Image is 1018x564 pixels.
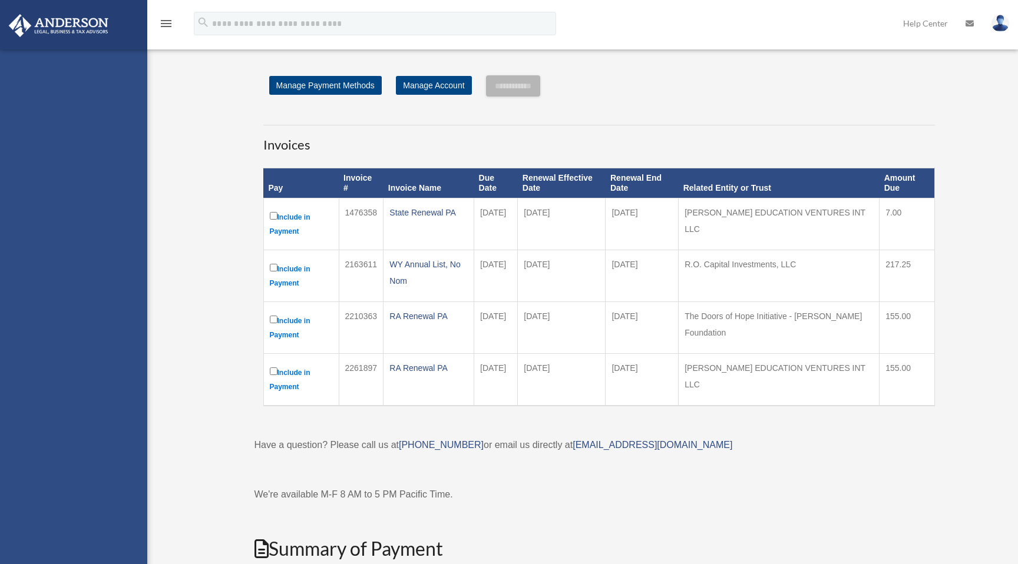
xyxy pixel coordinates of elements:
[389,360,468,376] div: RA Renewal PA
[518,168,606,198] th: Renewal Effective Date
[880,302,934,354] td: 155.00
[254,486,944,503] p: We're available M-F 8 AM to 5 PM Pacific Time.
[606,302,679,354] td: [DATE]
[880,168,934,198] th: Amount Due
[159,16,173,31] i: menu
[159,21,173,31] a: menu
[389,256,468,289] div: WY Annual List, No Nom
[254,536,944,562] h2: Summary of Payment
[270,261,333,290] label: Include in Payment
[384,168,474,198] th: Invoice Name
[474,198,518,250] td: [DATE]
[389,204,468,221] div: State Renewal PA
[270,316,277,323] input: Include in Payment
[679,250,880,302] td: R.O. Capital Investments, LLC
[263,125,935,154] h3: Invoices
[270,313,333,342] label: Include in Payment
[5,14,112,37] img: Anderson Advisors Platinum Portal
[991,15,1009,32] img: User Pic
[396,76,471,95] a: Manage Account
[339,168,384,198] th: Invoice #
[254,437,944,453] p: Have a question? Please call us at or email us directly at
[679,168,880,198] th: Related Entity or Trust
[880,250,934,302] td: 217.25
[197,16,210,29] i: search
[518,302,606,354] td: [DATE]
[269,76,382,95] a: Manage Payment Methods
[263,168,339,198] th: Pay
[474,302,518,354] td: [DATE]
[606,168,679,198] th: Renewal End Date
[518,198,606,250] td: [DATE]
[606,198,679,250] td: [DATE]
[339,354,384,406] td: 2261897
[474,354,518,406] td: [DATE]
[679,354,880,406] td: [PERSON_NAME] EDUCATION VENTURES INT LLC
[606,354,679,406] td: [DATE]
[880,354,934,406] td: 155.00
[389,308,468,324] div: RA Renewal PA
[518,250,606,302] td: [DATE]
[880,198,934,250] td: 7.00
[518,354,606,406] td: [DATE]
[573,440,732,450] a: [EMAIL_ADDRESS][DOMAIN_NAME]
[339,198,384,250] td: 1476358
[270,367,277,375] input: Include in Payment
[270,210,333,238] label: Include in Payment
[679,198,880,250] td: [PERSON_NAME] EDUCATION VENTURES INT LLC
[474,250,518,302] td: [DATE]
[679,302,880,354] td: The Doors of Hope Initiative - [PERSON_NAME] Foundation
[474,168,518,198] th: Due Date
[606,250,679,302] td: [DATE]
[270,212,277,220] input: Include in Payment
[339,302,384,354] td: 2210363
[270,365,333,394] label: Include in Payment
[270,264,277,271] input: Include in Payment
[399,440,484,450] a: [PHONE_NUMBER]
[339,250,384,302] td: 2163611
